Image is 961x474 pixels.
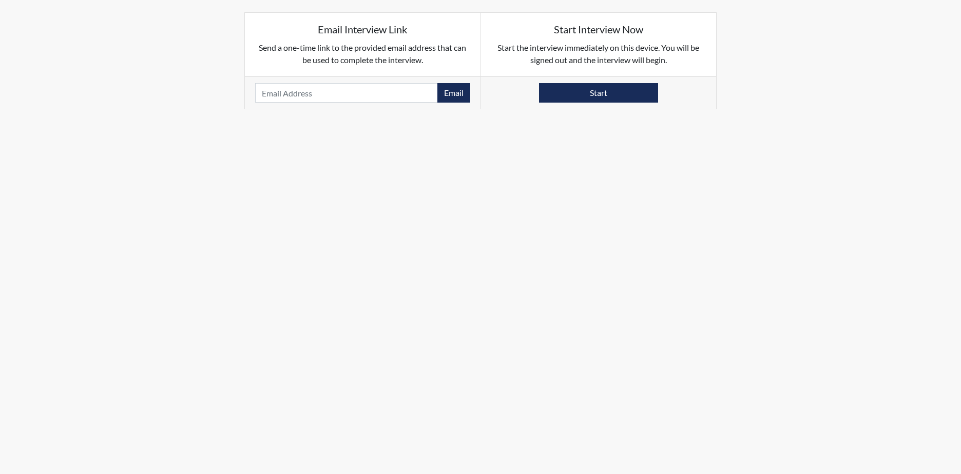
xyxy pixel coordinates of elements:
button: Email [437,83,470,103]
h5: Email Interview Link [255,23,470,35]
p: Send a one-time link to the provided email address that can be used to complete the interview. [255,42,470,66]
input: Email Address [255,83,438,103]
p: Start the interview immediately on this device. You will be signed out and the interview will begin. [491,42,706,66]
h5: Start Interview Now [491,23,706,35]
button: Start [539,83,658,103]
